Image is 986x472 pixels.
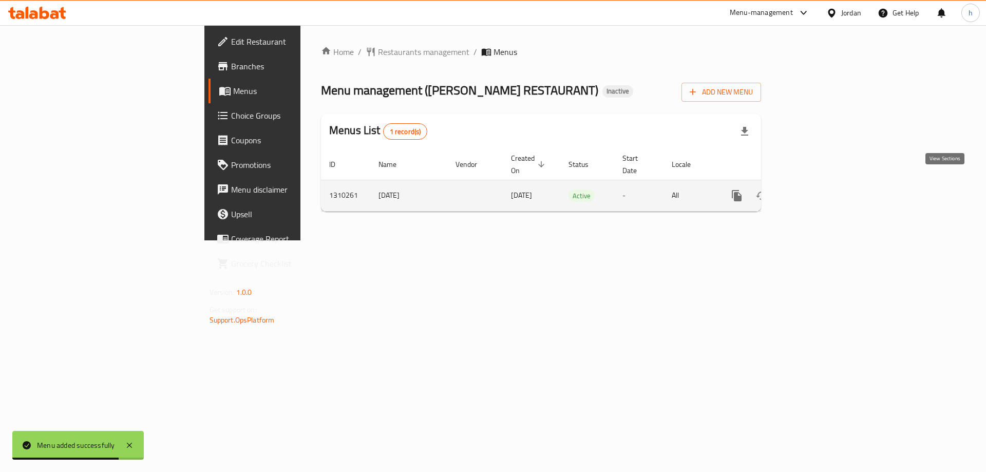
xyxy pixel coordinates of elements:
span: Get support on: [210,303,257,316]
th: Actions [716,149,831,180]
button: more [725,183,749,208]
li: / [473,46,477,58]
span: Vendor [456,158,490,171]
a: Grocery Checklist [208,251,369,276]
div: Total records count [383,123,428,140]
button: Change Status [749,183,774,208]
div: Menu-management [730,7,793,19]
td: All [663,180,716,211]
span: Branches [231,60,361,72]
span: Menus [233,85,361,97]
td: - [614,180,663,211]
span: Menus [494,46,517,58]
a: Menus [208,79,369,103]
span: Promotions [231,159,361,171]
table: enhanced table [321,149,831,212]
span: Edit Restaurant [231,35,361,48]
h2: Menus List [329,123,427,140]
span: Active [568,190,595,202]
td: [DATE] [370,180,447,211]
span: Choice Groups [231,109,361,122]
a: Coupons [208,128,369,153]
a: Branches [208,54,369,79]
span: 1.0.0 [236,286,252,299]
span: Coverage Report [231,233,361,245]
a: Upsell [208,202,369,226]
a: Menu disclaimer [208,177,369,202]
span: Status [568,158,602,171]
div: Jordan [841,7,861,18]
span: Grocery Checklist [231,257,361,270]
span: Menu management ( [PERSON_NAME] RESTAURANT ) [321,79,598,102]
span: ID [329,158,349,171]
a: Restaurants management [366,46,469,58]
a: Edit Restaurant [208,29,369,54]
span: Upsell [231,208,361,220]
span: Start Date [622,152,651,177]
a: Choice Groups [208,103,369,128]
div: Menu added successfully [37,440,115,451]
span: h [969,7,973,18]
span: Restaurants management [378,46,469,58]
span: 1 record(s) [384,127,427,137]
span: [DATE] [511,188,532,202]
a: Support.OpsPlatform [210,313,275,327]
span: Inactive [602,87,633,96]
a: Promotions [208,153,369,177]
span: Menu disclaimer [231,183,361,196]
div: Inactive [602,85,633,98]
div: Export file [732,119,757,144]
span: Locale [672,158,704,171]
span: Name [378,158,410,171]
button: Add New Menu [681,83,761,102]
span: Coupons [231,134,361,146]
span: Created On [511,152,548,177]
span: Add New Menu [690,86,753,99]
nav: breadcrumb [321,46,761,58]
span: Version: [210,286,235,299]
a: Coverage Report [208,226,369,251]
